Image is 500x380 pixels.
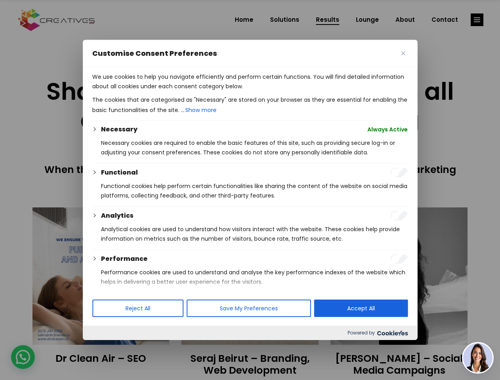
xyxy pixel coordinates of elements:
[101,224,408,243] p: Analytical cookies are used to understand how visitors interact with the website. These cookies h...
[390,211,408,220] input: Enable Analytics
[83,40,417,340] div: Customise Consent Preferences
[92,72,408,91] p: We use cookies to help you navigate efficiently and perform certain functions. You will find deta...
[401,51,405,55] img: Close
[463,343,492,372] img: agent
[92,95,408,116] p: The cookies that are categorised as "Necessary" are stored on your browser as they are essential ...
[101,125,137,134] button: Necessary
[390,254,408,264] input: Enable Performance
[390,168,408,177] input: Enable Functional
[92,49,217,58] span: Customise Consent Preferences
[101,268,408,287] p: Performance cookies are used to understand and analyse the key performance indexes of the website...
[101,181,408,200] p: Functional cookies help perform certain functionalities like sharing the content of the website o...
[314,300,408,317] button: Accept All
[101,211,133,220] button: Analytics
[184,104,217,116] button: Show more
[83,326,417,340] div: Powered by
[398,49,408,58] button: Close
[101,138,408,157] p: Necessary cookies are required to enable the basic features of this site, such as providing secur...
[186,300,311,317] button: Save My Preferences
[101,254,148,264] button: Performance
[377,331,408,336] img: Cookieyes logo
[101,168,138,177] button: Functional
[92,300,183,317] button: Reject All
[367,125,408,134] span: Always Active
